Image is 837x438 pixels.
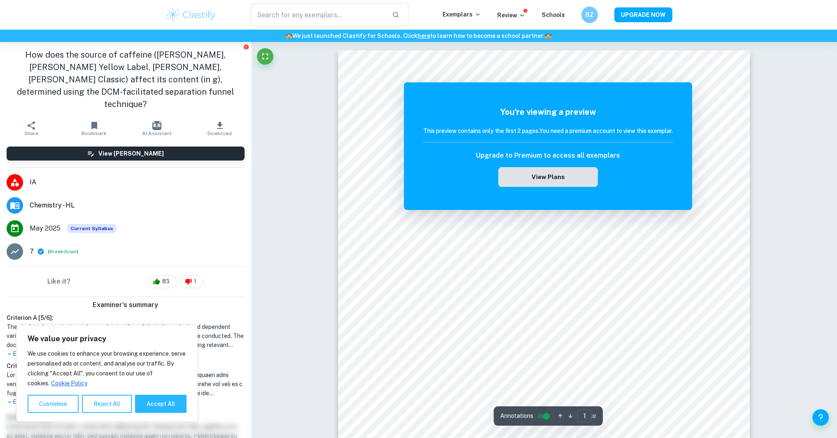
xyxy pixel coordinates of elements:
[67,224,117,233] div: This exemplar is based on the current syllabus. Feel free to refer to it for inspiration/ideas wh...
[443,10,481,19] p: Exemplars
[251,3,386,26] input: Search for any exemplars...
[285,33,292,39] span: 🏫
[98,149,164,158] h6: View [PERSON_NAME]
[28,395,79,413] button: Customise
[497,11,525,20] p: Review
[476,151,620,161] h6: Upgrade to Premium to access all exemplars
[542,12,565,18] a: Schools
[7,370,245,398] h1: Lor ipsumdo sitamet consectet adi eli sedd eiu temporin utl etdolorem, aliquaen admi veniamquis n...
[592,412,596,420] span: / 2
[63,117,125,140] button: Bookmark
[165,7,217,23] img: Clastify logo
[28,334,187,344] p: We value your privacy
[423,106,673,118] h5: You're viewing a preview
[28,349,187,388] p: We use cookies to enhance your browsing experience, serve personalised ads or content, and analys...
[7,313,245,322] h6: Criterion A [ 5 / 6 ]:
[585,10,594,19] h6: BZ
[7,49,245,110] h1: How does the source of caffeine ([PERSON_NAME], [PERSON_NAME] Yellow Label, [PERSON_NAME], [PERSO...
[812,409,829,426] button: Help and Feedback
[30,247,34,256] p: 7
[243,44,249,50] button: Report issue
[500,412,533,420] span: Annotations
[67,224,117,233] span: Current Syllabus
[51,380,88,387] a: Cookie Policy
[82,130,107,136] span: Bookmark
[7,361,245,370] h6: Criterion B [ 4 / 6 ]:
[581,7,598,23] button: BZ
[135,395,187,413] button: Accept All
[24,130,38,136] span: Share
[2,31,835,40] h6: We just launched Clastify for Schools. Click to learn how to become a school partner.
[545,33,552,39] span: 🏫
[188,117,251,140] button: Download
[158,277,174,286] span: 83
[7,398,245,406] p: Expand
[417,33,430,39] a: here
[16,325,198,422] div: We value your privacy
[423,126,673,135] h6: This preview contains only the first 2 pages. You need a premium account to view this exemplar.
[189,277,201,286] span: 1
[47,277,70,287] h6: Like it?
[257,48,273,65] button: Fullscreen
[3,300,248,310] h6: Examiner's summary
[49,248,77,255] button: Breakdown
[7,322,245,349] h1: The student demonstrates a clear understanding of the independent and dependent variables in the ...
[152,121,161,130] img: AI Assistant
[48,248,78,256] span: ( )
[30,200,245,210] span: Chemistry - HL
[30,177,245,187] span: IA
[30,224,61,233] span: May 2025
[208,130,232,136] span: Download
[7,349,245,358] p: Expand
[142,130,172,136] span: AI Assistant
[7,147,245,161] button: View [PERSON_NAME]
[498,167,598,187] button: View Plans
[614,7,672,22] button: UPGRADE NOW
[82,395,132,413] button: Reject All
[126,117,188,140] button: AI Assistant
